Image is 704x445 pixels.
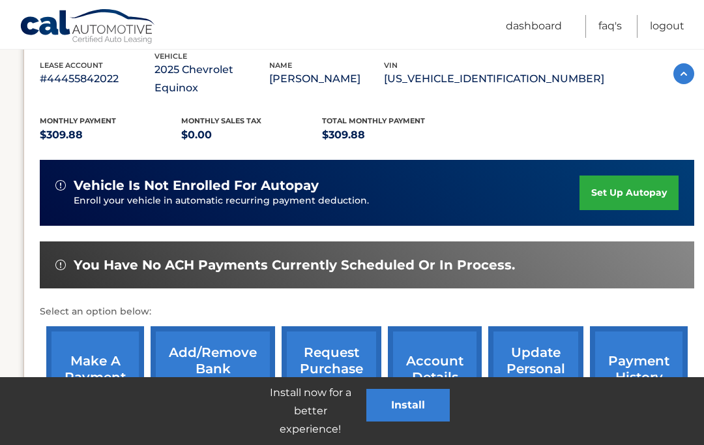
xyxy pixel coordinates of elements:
[590,326,688,412] a: payment history
[506,15,562,38] a: Dashboard
[181,126,323,144] p: $0.00
[269,70,384,88] p: [PERSON_NAME]
[254,384,366,438] p: Install now for a better experience!
[40,304,694,320] p: Select an option below:
[322,126,463,144] p: $309.88
[46,326,144,412] a: make a payment
[282,326,381,412] a: request purchase price
[384,70,604,88] p: [US_VEHICLE_IDENTIFICATION_NUMBER]
[151,326,275,412] a: Add/Remove bank account info
[650,15,684,38] a: Logout
[74,194,579,208] p: Enroll your vehicle in automatic recurring payment deduction.
[322,116,425,125] span: Total Monthly Payment
[55,180,66,191] img: alert-white.svg
[181,116,261,125] span: Monthly sales Tax
[366,389,450,422] button: Install
[488,326,583,412] a: update personal info
[55,260,66,270] img: alert-white.svg
[154,52,187,61] span: vehicle
[40,61,103,70] span: lease account
[74,177,319,194] span: vehicle is not enrolled for autopay
[598,15,622,38] a: FAQ's
[40,70,154,88] p: #44455842022
[388,326,482,412] a: account details
[579,176,679,210] a: set up autopay
[40,116,116,125] span: Monthly Payment
[74,257,515,273] span: You have no ACH payments currently scheduled or in process.
[673,63,694,84] img: accordion-active.svg
[269,61,292,70] span: name
[20,8,156,46] a: Cal Automotive
[384,61,398,70] span: vin
[154,61,269,97] p: 2025 Chevrolet Equinox
[40,126,181,144] p: $309.88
